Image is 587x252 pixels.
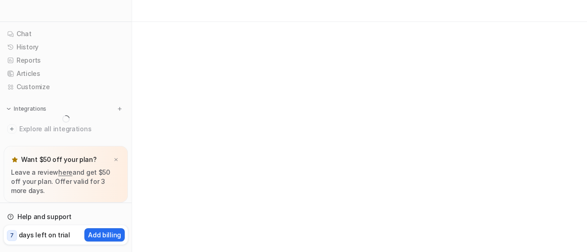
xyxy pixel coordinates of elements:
[4,104,49,113] button: Integrations
[4,67,128,80] a: Articles
[7,124,17,134] img: explore all integrations
[4,80,128,93] a: Customize
[19,122,124,136] span: Explore all integrations
[113,157,119,163] img: x
[11,168,121,195] p: Leave a review and get $50 off your plan. Offer valid for 3 more days.
[4,27,128,40] a: Chat
[84,228,125,241] button: Add billing
[11,156,18,163] img: star
[14,105,46,113] p: Integrations
[116,106,123,112] img: menu_add.svg
[4,210,128,223] a: Help and support
[4,123,128,135] a: Explore all integrations
[88,230,121,240] p: Add billing
[4,41,128,54] a: History
[21,155,97,164] p: Want $50 off your plan?
[58,168,72,176] a: here
[6,106,12,112] img: expand menu
[10,231,14,240] p: 7
[19,230,70,240] p: days left on trial
[4,54,128,67] a: Reports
